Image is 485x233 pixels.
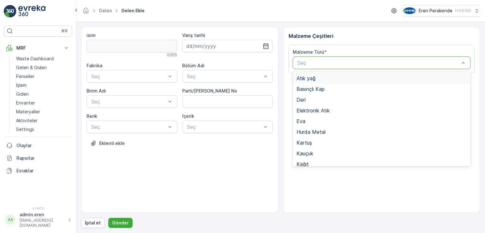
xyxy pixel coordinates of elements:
[14,54,72,63] a: Waste Dashboard
[4,206,72,210] span: v 1.47.3
[14,90,72,99] a: Giden
[167,52,177,57] p: 0 / 255
[18,5,45,18] img: logo_light-DOdMpM7g.png
[14,63,72,72] a: Gelen & Giden
[16,155,69,161] p: Raporlar
[403,7,416,14] img: image_16_2KwAvdm.png
[91,123,166,131] p: Seç
[296,97,306,103] span: Deri
[14,125,72,134] a: Settings
[182,40,273,52] input: dd/mm/yyyy
[4,42,72,54] button: MRF
[87,63,102,68] label: Fabrika
[293,49,324,55] label: Malzeme Türü
[87,113,97,119] label: Renk
[16,91,29,97] p: Giden
[14,99,72,107] a: Envanter
[297,59,460,67] p: Seç
[419,8,452,14] p: Eren Perakende
[296,140,312,146] span: Kartuş
[16,100,35,106] p: Envanter
[296,118,305,124] span: Eva
[99,140,125,146] p: Eklenti ekle
[91,73,166,80] p: Seç
[61,28,68,33] p: ⌘B
[16,126,34,133] p: Settings
[182,113,194,119] label: İçerik
[4,164,72,177] a: Evraklar
[289,32,475,40] p: Malzeme Çeşitleri
[16,45,59,51] p: MRF
[108,218,133,228] button: Gönder
[14,107,72,116] a: Materyaller
[182,88,237,93] label: Parti/[PERSON_NAME] No
[120,8,146,14] span: Gelen ekle
[16,117,38,124] p: Aktiviteler
[82,9,89,15] a: Ana Sayfa
[87,33,96,38] label: isim
[296,151,313,156] span: Kauçuk
[16,64,47,71] p: Gelen & Giden
[14,81,72,90] a: İşlem
[14,72,72,81] a: Parseller
[187,123,262,131] p: Seç
[91,98,166,105] p: Seç
[182,63,205,68] label: Bölüm Adı
[182,33,205,38] label: Varış tarihi
[16,56,54,62] p: Waste Dashboard
[14,116,72,125] a: Aktiviteler
[16,109,40,115] p: Materyaller
[296,108,330,113] span: Elektronik Atık
[296,129,326,135] span: Hurda Metal
[296,161,309,167] span: Kağıt
[16,73,34,80] p: Parseller
[81,218,105,228] button: İptal et
[4,212,72,228] button: AAadmin.eren[EMAIL_ADDRESS][DOMAIN_NAME]
[20,212,65,218] p: admin.eren
[4,5,16,18] img: logo
[455,8,471,13] p: ( +03:00 )
[99,8,112,13] a: Gelen
[296,86,325,92] span: Basınçlı Kap
[85,220,101,226] p: İptal et
[4,139,72,152] a: Olaylar
[87,138,129,148] button: Dosya Yükle
[20,218,65,228] p: [EMAIL_ADDRESS][DOMAIN_NAME]
[4,152,72,164] a: Raporlar
[16,82,27,88] p: İşlem
[403,5,480,16] button: Eren Perakende(+03:00)
[16,142,69,149] p: Olaylar
[16,168,69,174] p: Evraklar
[187,73,262,80] p: Seç
[296,75,315,81] span: Atık yağ
[5,215,15,225] div: AA
[87,88,106,93] label: Birim Adı
[112,220,129,226] p: Gönder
